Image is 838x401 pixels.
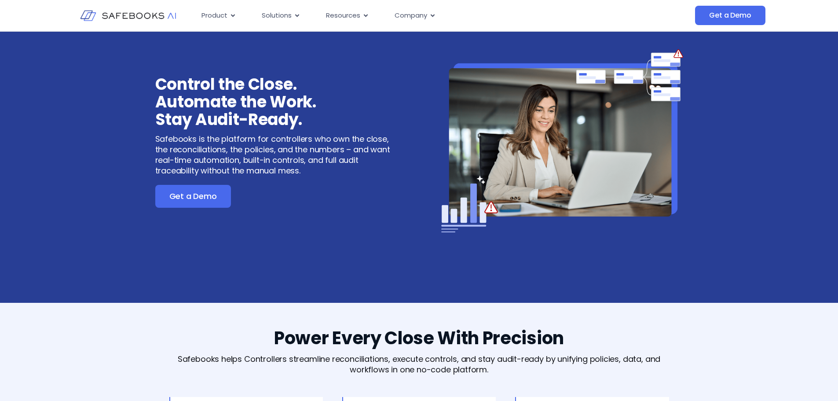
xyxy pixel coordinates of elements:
[201,11,227,21] span: Product
[326,11,360,21] span: Resources
[395,11,427,21] span: Company
[155,134,397,176] p: Safebooks is the platform for controllers who own the close, the reconciliations, the policies, a...
[169,329,669,347] h3: Power Every Close With Precision
[169,192,217,201] span: Get a Demo
[155,185,231,208] a: Get a Demo
[169,354,669,375] p: Safebooks helps Controllers streamline reconciliations, execute controls, and stay audit-ready by...
[194,7,607,24] div: Menu Toggle
[155,76,397,129] h3: Control the Close. Automate the Work. Stay Audit-Ready.
[194,7,607,24] nav: Menu
[695,6,765,25] a: Get a Demo
[441,49,683,232] img: Safebooks for Controllers 1
[709,11,751,20] span: Get a Demo
[262,11,292,21] span: Solutions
